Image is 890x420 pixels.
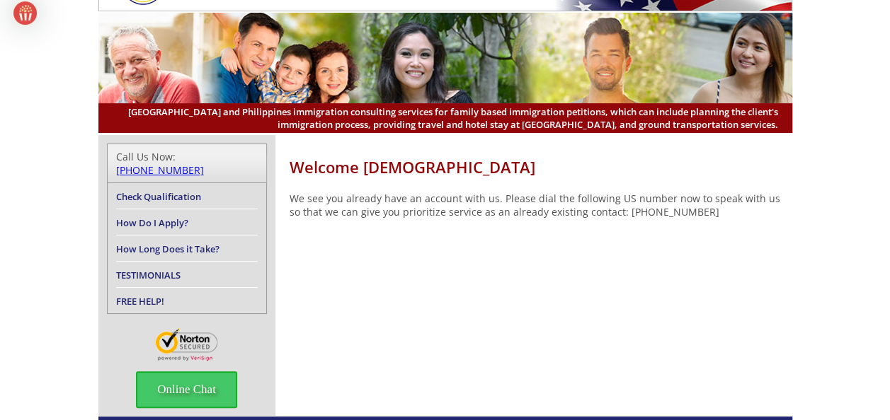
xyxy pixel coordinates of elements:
span: [GEOGRAPHIC_DATA] and Philippines immigration consulting services for family based immigration pe... [113,105,778,131]
a: FREE HELP! [116,295,164,308]
a: [PHONE_NUMBER] [116,163,204,177]
a: Check Qualification [116,190,201,203]
a: TESTIMONIALS [116,269,181,281]
a: How Long Does it Take? [116,243,219,255]
p: We see you already have an account with us. Please dial the following US number now to speak with... [290,192,792,218]
span: Online Chat [136,371,237,408]
div: Call Us Now: [116,150,258,177]
a: How Do I Apply? [116,216,188,229]
h1: Welcome [DEMOGRAPHIC_DATA] [290,156,792,177]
